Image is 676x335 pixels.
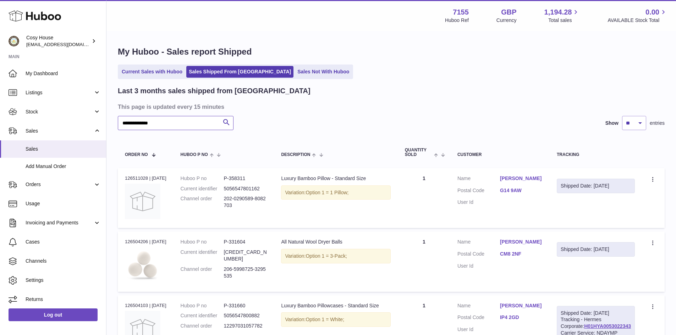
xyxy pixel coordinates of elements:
[645,7,659,17] span: 0.00
[398,168,450,228] td: 1
[224,266,267,279] dd: 206-5998725-3295535
[125,302,166,309] div: 126504103 | [DATE]
[26,296,101,303] span: Returns
[26,146,101,152] span: Sales
[181,312,224,319] dt: Current identifier
[26,258,101,264] span: Channels
[26,200,101,207] span: Usage
[119,66,185,78] a: Current Sales with Huboo
[457,187,500,196] dt: Postal Code
[548,17,580,24] span: Total sales
[561,246,631,253] div: Shipped Date: [DATE]
[125,247,160,283] img: wool-dryer-balls-3-pack.png
[26,34,90,48] div: Cosy House
[457,175,500,184] dt: Name
[605,120,619,127] label: Show
[650,120,665,127] span: entries
[26,277,101,284] span: Settings
[561,183,631,189] div: Shipped Date: [DATE]
[608,17,667,24] span: AVAILABLE Stock Total
[281,185,390,200] div: Variation:
[281,239,390,245] div: All Natural Wool Dryer Balls
[26,128,93,134] span: Sales
[544,7,572,17] span: 1,194.28
[306,190,348,195] span: Option 1 = 1 Pillow;
[281,175,390,182] div: Luxury Bamboo Pillow - Standard Size
[125,239,166,245] div: 126504206 | [DATE]
[224,323,267,329] dd: 12297031057782
[224,195,267,209] dd: 202-0290589-8082703
[457,263,500,269] dt: User Id
[181,302,224,309] dt: Huboo P no
[557,152,635,157] div: Tracking
[26,70,101,77] span: My Dashboard
[405,148,432,157] span: Quantity Sold
[181,239,224,245] dt: Huboo P no
[118,103,663,111] h3: This page is updated every 15 minutes
[125,152,148,157] span: Order No
[453,7,469,17] strong: 7155
[500,302,543,309] a: [PERSON_NAME]
[9,308,98,321] a: Log out
[457,251,500,259] dt: Postal Code
[181,323,224,329] dt: Channel order
[181,249,224,262] dt: Current identifier
[457,314,500,323] dt: Postal Code
[26,239,101,245] span: Cases
[457,199,500,206] dt: User Id
[561,310,631,317] div: Shipped Date: [DATE]
[224,239,267,245] dd: P-331604
[608,7,667,24] a: 0.00 AVAILABLE Stock Total
[544,7,580,24] a: 1,194.28 Total sales
[584,323,631,329] a: H01HYA0053022343
[457,152,543,157] div: Customer
[181,175,224,182] dt: Huboo P no
[181,185,224,192] dt: Current identifier
[500,175,543,182] a: [PERSON_NAME]
[125,175,166,182] div: 126511028 | [DATE]
[457,302,500,311] dt: Name
[181,152,208,157] span: Huboo P no
[306,253,347,259] span: Option 1 = 3-Pack;
[295,66,352,78] a: Sales Not With Huboo
[26,163,101,170] span: Add Manual Order
[457,326,500,333] dt: User Id
[501,7,516,17] strong: GBP
[181,195,224,209] dt: Channel order
[26,219,93,226] span: Invoicing and Payments
[281,152,310,157] span: Description
[26,41,104,47] span: [EMAIL_ADDRESS][DOMAIN_NAME]
[125,184,160,219] img: no-photo.jpg
[398,231,450,291] td: 1
[496,17,517,24] div: Currency
[26,108,93,115] span: Stock
[181,266,224,279] dt: Channel order
[457,239,500,247] dt: Name
[445,17,469,24] div: Huboo Ref
[224,302,267,309] dd: P-331660
[281,312,390,327] div: Variation:
[118,86,310,96] h2: Last 3 months sales shipped from [GEOGRAPHIC_DATA]
[500,187,543,194] a: G14 9AW
[9,36,19,46] img: info@wholesomegoods.com
[281,249,390,263] div: Variation:
[224,249,267,262] dd: [CREDIT_CARD_NUMBER]
[224,185,267,192] dd: 5056547801162
[224,175,267,182] dd: P-358311
[306,317,344,322] span: Option 1 = White;
[281,302,390,309] div: Luxury Bamboo Pillowcases - Standard Size
[118,46,665,57] h1: My Huboo - Sales report Shipped
[26,89,93,96] span: Listings
[500,251,543,257] a: CM8 2NF
[26,181,93,188] span: Orders
[186,66,293,78] a: Sales Shipped From [GEOGRAPHIC_DATA]
[500,314,543,321] a: IP4 2GD
[224,312,267,319] dd: 5056547800882
[500,239,543,245] a: [PERSON_NAME]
